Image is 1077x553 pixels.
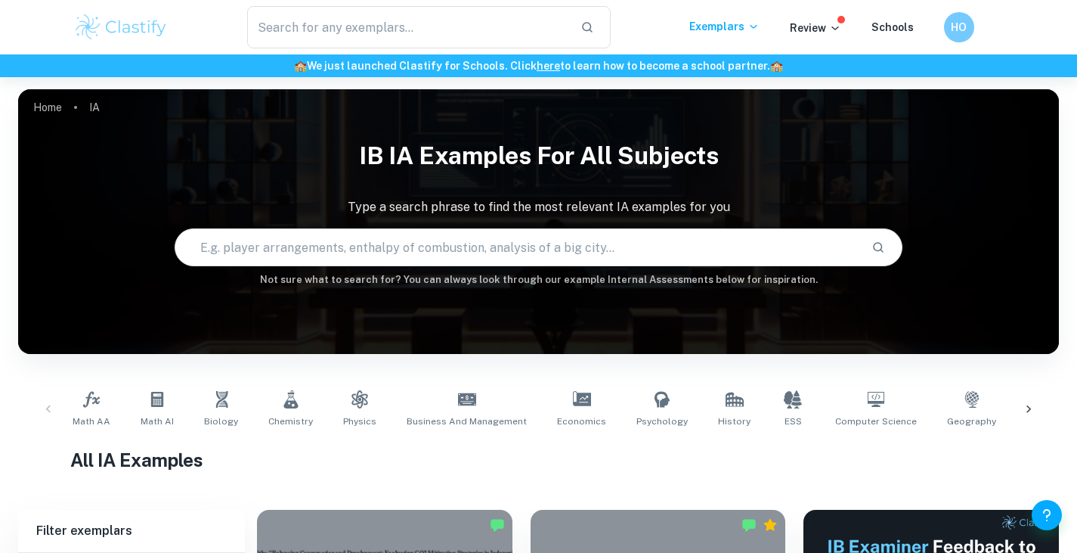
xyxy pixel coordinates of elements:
p: Review [790,20,841,36]
p: IA [89,99,100,116]
span: Math AI [141,415,174,428]
button: Search [865,235,891,260]
span: Psychology [636,415,688,428]
button: Help and Feedback [1032,500,1062,530]
span: ESS [785,415,802,428]
a: Schools [871,21,914,33]
img: Marked [741,517,757,533]
h6: HO [950,19,967,36]
h1: IB IA examples for all subjects [18,132,1059,180]
span: History [718,415,750,428]
a: here [537,60,560,72]
span: Business and Management [407,415,527,428]
span: Computer Science [835,415,917,428]
span: Chemistry [268,415,313,428]
div: Premium [763,517,778,533]
span: Math AA [73,415,110,428]
img: Marked [490,517,505,533]
h6: Filter exemplars [18,510,245,552]
h6: Not sure what to search for? You can always look through our example Internal Assessments below f... [18,272,1059,287]
span: Economics [557,415,606,428]
span: Physics [343,415,376,428]
p: Exemplars [689,18,760,35]
h1: All IA Examples [70,446,1007,474]
p: Type a search phrase to find the most relevant IA examples for you [18,198,1059,216]
input: Search for any exemplars... [247,6,569,48]
button: HO [944,12,974,42]
span: Geography [947,415,996,428]
span: 🏫 [294,60,307,72]
a: Home [33,97,62,118]
input: E.g. player arrangements, enthalpy of combustion, analysis of a big city... [175,226,860,269]
img: Clastify logo [73,12,169,42]
span: Biology [204,415,238,428]
h6: We just launched Clastify for Schools. Click to learn how to become a school partner. [3,57,1074,74]
span: 🏫 [770,60,783,72]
